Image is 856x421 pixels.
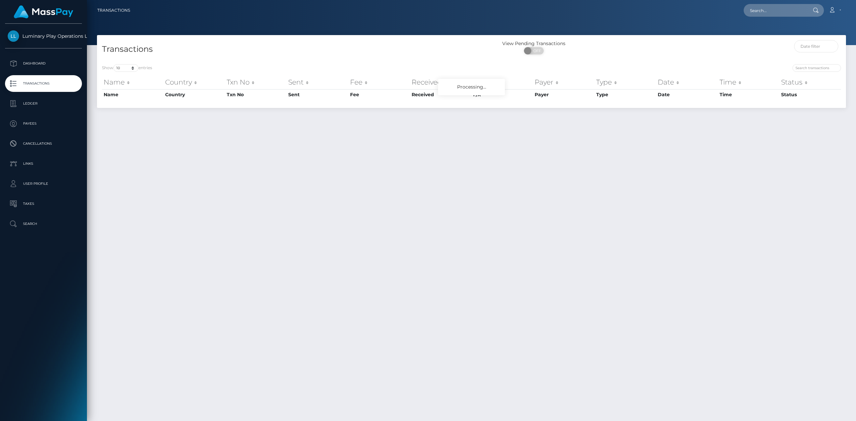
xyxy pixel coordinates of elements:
th: Txn No [225,76,287,89]
th: Time [718,89,779,100]
a: Transactions [97,3,130,17]
th: Sent [287,89,348,100]
select: Showentries [113,64,138,72]
th: Fee [348,89,410,100]
img: Luminary Play Operations Limited [8,30,19,42]
p: User Profile [8,179,79,189]
span: OFF [528,47,544,54]
label: Show entries [102,64,152,72]
th: Txn No [225,89,287,100]
a: Search [5,216,82,232]
th: Type [595,89,656,100]
a: Transactions [5,75,82,92]
p: Taxes [8,199,79,209]
a: Payees [5,115,82,132]
p: Search [8,219,79,229]
div: Processing... [438,79,505,95]
th: Fee [348,76,410,89]
th: Country [164,76,225,89]
a: Dashboard [5,55,82,72]
th: Name [102,76,164,89]
h4: Transactions [102,43,466,55]
th: Time [718,76,779,89]
th: Sent [287,76,348,89]
th: Status [779,89,841,100]
th: Date [656,76,718,89]
a: Taxes [5,195,82,212]
a: Cancellations [5,135,82,152]
th: Payer [533,89,595,100]
img: MassPay Logo [14,5,73,18]
p: Dashboard [8,58,79,68]
th: Payer [533,76,595,89]
th: Received [410,89,471,100]
span: Luminary Play Operations Limited [5,33,82,39]
p: Ledger [8,99,79,109]
input: Search transactions [792,64,841,72]
th: Type [595,76,656,89]
a: Ledger [5,95,82,112]
p: Payees [8,119,79,129]
th: F/X [471,76,533,89]
input: Search... [744,4,807,17]
p: Transactions [8,79,79,89]
a: User Profile [5,175,82,192]
th: Country [164,89,225,100]
p: Links [8,159,79,169]
a: Links [5,155,82,172]
input: Date filter [794,40,839,52]
th: Date [656,89,718,100]
th: Name [102,89,164,100]
th: Status [779,76,841,89]
div: View Pending Transactions [471,40,596,47]
p: Cancellations [8,139,79,149]
th: Received [410,76,471,89]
